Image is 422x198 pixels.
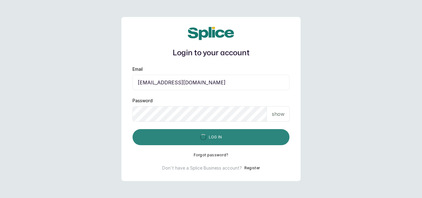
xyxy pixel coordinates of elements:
p: show [272,110,285,118]
input: email@acme.com [133,75,289,90]
label: Email [133,66,143,72]
button: Forgot password? [194,153,229,158]
button: Log in [133,129,289,145]
h1: Login to your account [133,48,289,59]
p: Don't have a Splice Business account? [162,165,242,171]
label: Password [133,98,153,104]
button: Register [244,165,260,171]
